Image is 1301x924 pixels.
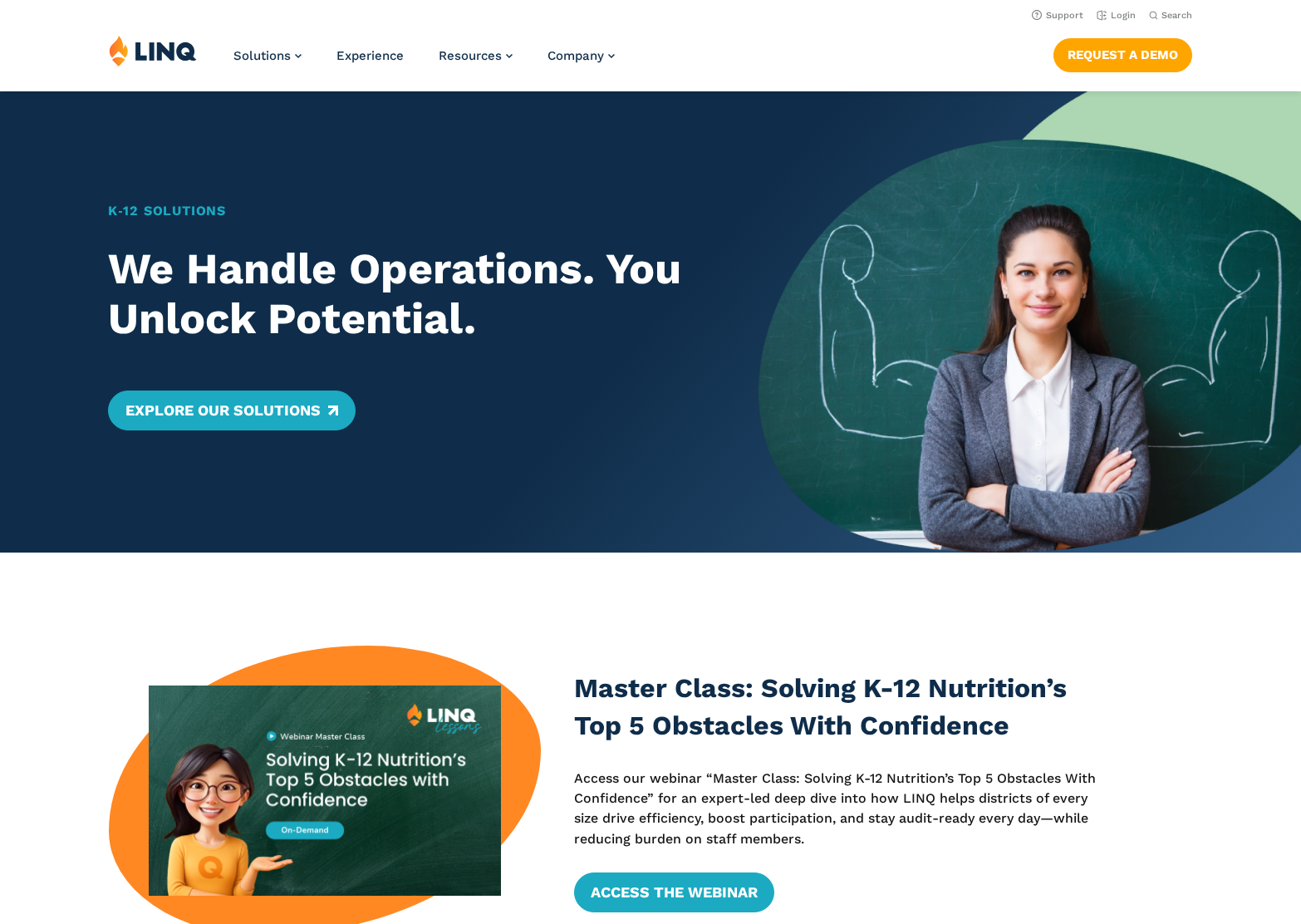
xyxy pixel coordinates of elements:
a: Explore Our Solutions [108,391,355,430]
span: Search [1161,10,1192,21]
a: Company [547,48,615,63]
a: Resources [439,48,513,63]
span: Resources [439,48,502,63]
nav: Primary Navigation [233,35,615,90]
a: Experience [336,48,404,63]
button: Open Search Bar [1149,9,1192,22]
h2: We Handle Operations. You Unlock Potential. [108,244,705,344]
a: Access the Webinar [574,872,774,912]
a: Solutions [233,48,302,63]
a: Request a Demo [1053,38,1192,71]
img: Home Banner [759,91,1301,553]
a: Support [1032,10,1083,21]
img: LINQ | K‑12 Software [109,35,197,66]
h1: K‑12 Solutions [108,201,705,221]
h3: Master Class: Solving K-12 Nutrition’s Top 5 Obstacles With Confidence [574,670,1100,745]
span: Company [547,48,604,63]
nav: Button Navigation [1053,35,1192,71]
a: Login [1097,10,1136,21]
span: Solutions [233,48,291,63]
p: Access our webinar “Master Class: Solving K-12 Nutrition’s Top 5 Obstacles With Confidence” for a... [574,769,1100,849]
